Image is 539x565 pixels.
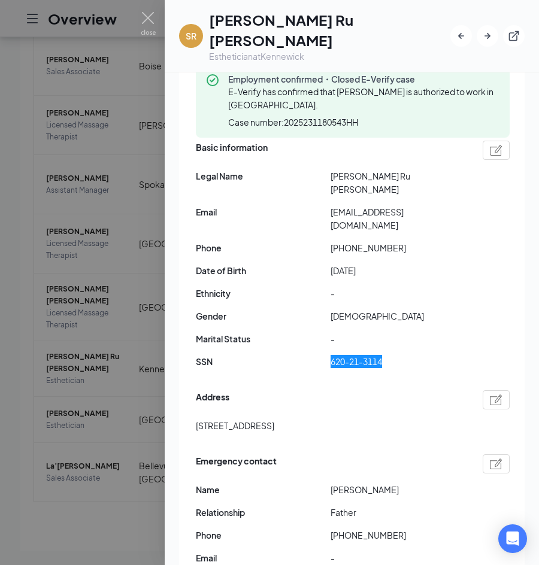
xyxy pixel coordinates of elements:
span: Email [196,551,331,564]
span: Name [196,483,331,496]
span: E-Verify has confirmed that [PERSON_NAME] is authorized to work in [GEOGRAPHIC_DATA]. [228,86,493,110]
div: SR [186,30,196,42]
button: ExternalLink [503,25,525,47]
span: [PHONE_NUMBER] [331,528,465,542]
span: [DATE] [331,264,465,277]
svg: CheckmarkCircle [205,73,220,87]
span: Case number: 2025231180543HH [228,116,358,128]
button: ArrowLeftNew [450,25,472,47]
span: Father [331,506,465,519]
span: Date of Birth [196,264,331,277]
span: Employment confirmed・Closed E-Verify case [228,73,500,85]
span: [PERSON_NAME] Ru [PERSON_NAME] [331,169,465,196]
div: Open Intercom Messenger [498,524,527,553]
span: Legal Name [196,169,331,183]
span: - [331,551,465,564]
span: [EMAIL_ADDRESS][DOMAIN_NAME] [331,205,465,232]
svg: ArrowRight [482,30,493,42]
svg: ExternalLink [508,30,520,42]
span: - [331,287,465,300]
span: SSN [196,355,331,368]
span: Marital Status [196,332,331,345]
span: 620-21-3114 [331,355,465,368]
h1: [PERSON_NAME] Ru [PERSON_NAME] [209,10,450,50]
span: Emergency contact [196,454,277,473]
span: [PHONE_NUMBER] [331,241,465,254]
span: Phone [196,528,331,542]
span: Gender [196,309,331,323]
span: [PERSON_NAME] [331,483,465,496]
svg: ArrowLeftNew [455,30,467,42]
span: Relationship [196,506,331,519]
button: ArrowRight [477,25,498,47]
span: [STREET_ADDRESS] [196,419,274,432]
span: - [331,332,465,345]
span: Basic information [196,141,268,160]
span: Phone [196,241,331,254]
span: Email [196,205,331,218]
span: Address [196,390,229,409]
div: Esthetician at Kennewick [209,50,450,62]
span: [DEMOGRAPHIC_DATA] [331,309,465,323]
span: Ethnicity [196,287,331,300]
